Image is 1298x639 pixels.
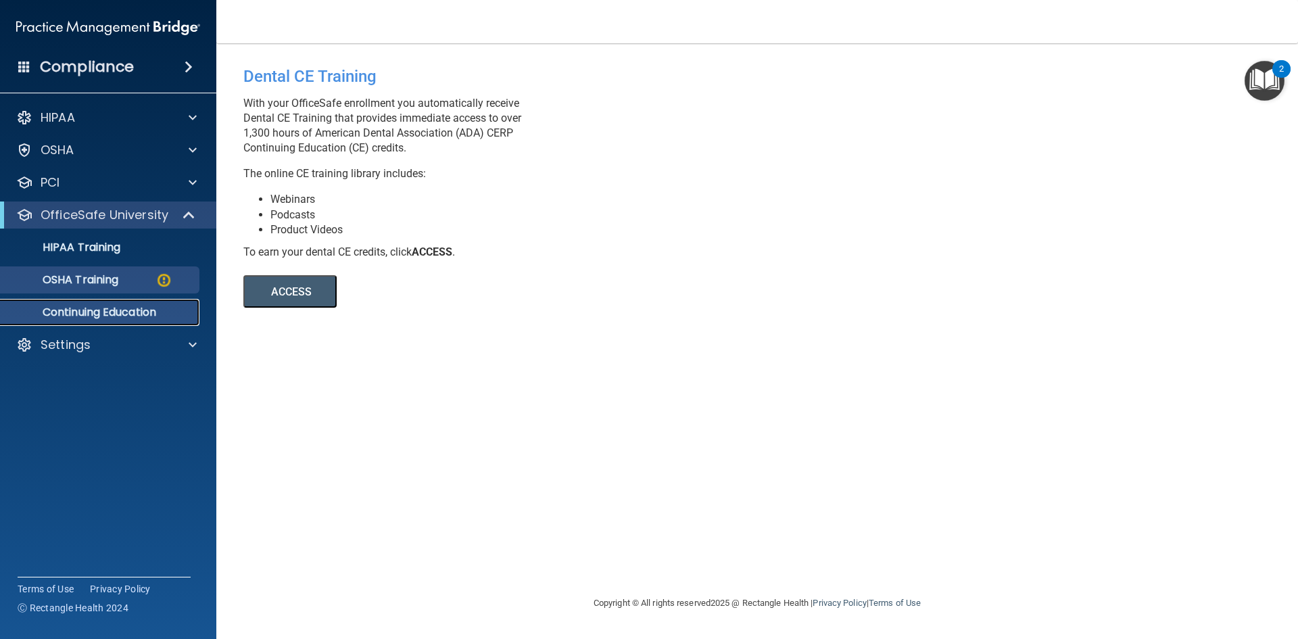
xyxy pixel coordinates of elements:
div: Dental CE Training [243,57,737,96]
a: OSHA [16,142,197,158]
a: Terms of Use [869,598,921,608]
p: Settings [41,337,91,353]
p: HIPAA Training [9,241,120,254]
div: Copyright © All rights reserved 2025 @ Rectangle Health | | [510,582,1004,625]
iframe: Drift Widget Chat Controller [1064,543,1282,597]
p: HIPAA [41,110,75,126]
a: HIPAA [16,110,197,126]
img: PMB logo [16,14,200,41]
li: Webinars [270,192,737,207]
a: Settings [16,337,197,353]
span: Ⓒ Rectangle Health 2024 [18,601,128,615]
div: To earn your dental CE credits, click . [243,245,737,260]
p: Continuing Education [9,306,193,319]
p: OSHA Training [9,273,118,287]
b: ACCESS [412,245,452,258]
p: OfficeSafe University [41,207,168,223]
a: Terms of Use [18,582,74,596]
p: PCI [41,174,59,191]
button: ACCESS [243,275,337,308]
li: Product Videos [270,222,737,237]
button: Open Resource Center, 2 new notifications [1245,61,1284,101]
a: Privacy Policy [90,582,151,596]
p: OSHA [41,142,74,158]
div: 2 [1279,69,1284,87]
p: The online CE training library includes: [243,166,737,181]
a: ACCESS [243,287,613,298]
img: warning-circle.0cc9ac19.png [155,272,172,289]
p: With your OfficeSafe enrollment you automatically receive Dental CE Training that provides immedi... [243,96,737,156]
h4: Compliance [40,57,134,76]
a: OfficeSafe University [16,207,196,223]
li: Podcasts [270,208,737,222]
a: PCI [16,174,197,191]
a: Privacy Policy [813,598,866,608]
